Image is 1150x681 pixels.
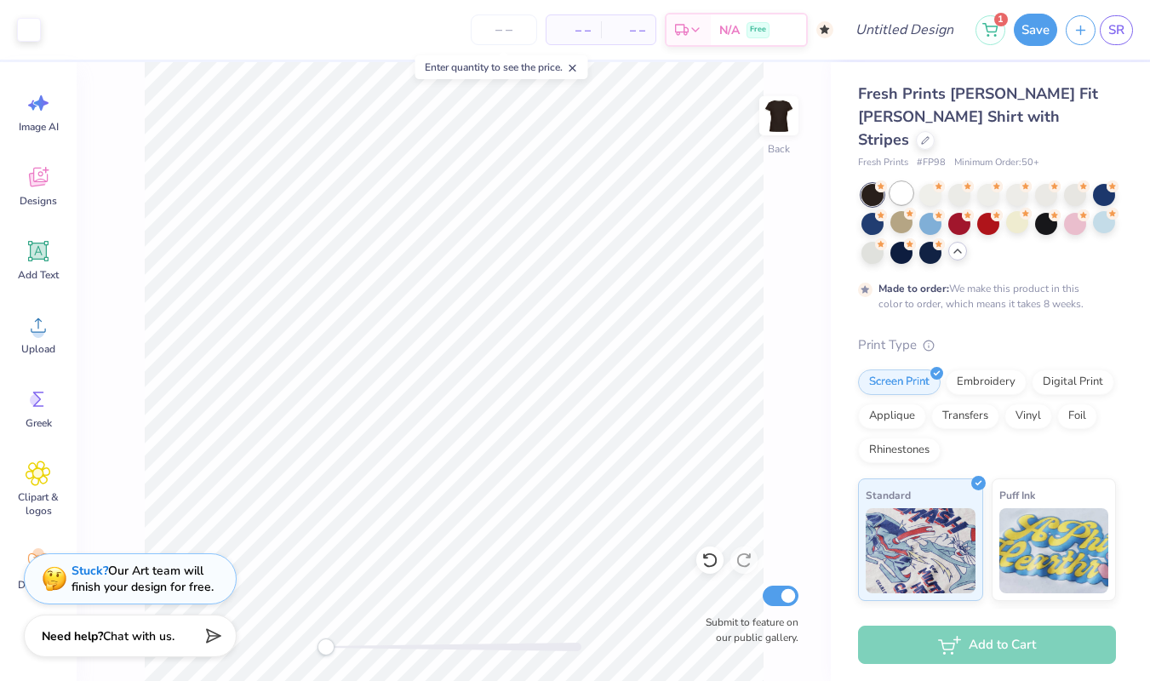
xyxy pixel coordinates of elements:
span: Designs [20,194,57,208]
span: Upload [21,342,55,356]
span: Puff Ink [999,486,1035,504]
span: Decorate [18,578,59,592]
a: SR [1100,15,1133,45]
div: Rhinestones [858,438,941,463]
label: Submit to feature on our public gallery. [696,615,798,645]
strong: Need help? [42,628,103,644]
span: Fresh Prints [858,156,908,170]
img: Puff Ink [999,508,1109,593]
div: Print Type [858,335,1116,355]
span: Fresh Prints [PERSON_NAME] Fit [PERSON_NAME] Shirt with Stripes [858,83,1098,150]
div: Our Art team will finish your design for free. [72,563,214,595]
button: Save [1014,14,1057,46]
strong: Made to order: [878,282,949,295]
span: Minimum Order: 50 + [954,156,1039,170]
span: – – [611,21,645,39]
div: Vinyl [1004,403,1052,429]
img: Back [762,99,796,133]
div: Embroidery [946,369,1027,395]
span: Standard [866,486,911,504]
input: – – [471,14,537,45]
div: Applique [858,403,926,429]
span: – – [557,21,591,39]
div: Enter quantity to see the price. [415,55,588,79]
span: N/A [719,21,740,39]
span: SR [1108,20,1124,40]
span: Chat with us. [103,628,175,644]
img: Standard [866,508,975,593]
div: Digital Print [1032,369,1114,395]
div: We make this product in this color to order, which means it takes 8 weeks. [878,281,1088,312]
span: Greek [26,416,52,430]
div: Screen Print [858,369,941,395]
span: Image AI [19,120,59,134]
div: Foil [1057,403,1097,429]
span: Free [750,24,766,36]
div: Transfers [931,403,999,429]
span: # FP98 [917,156,946,170]
button: 1 [975,15,1005,45]
div: Accessibility label [318,638,335,655]
div: Back [768,141,790,157]
span: Clipart & logos [10,490,66,518]
input: Untitled Design [842,13,967,47]
span: Add Text [18,268,59,282]
strong: Stuck? [72,563,108,579]
span: 1 [994,13,1008,26]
